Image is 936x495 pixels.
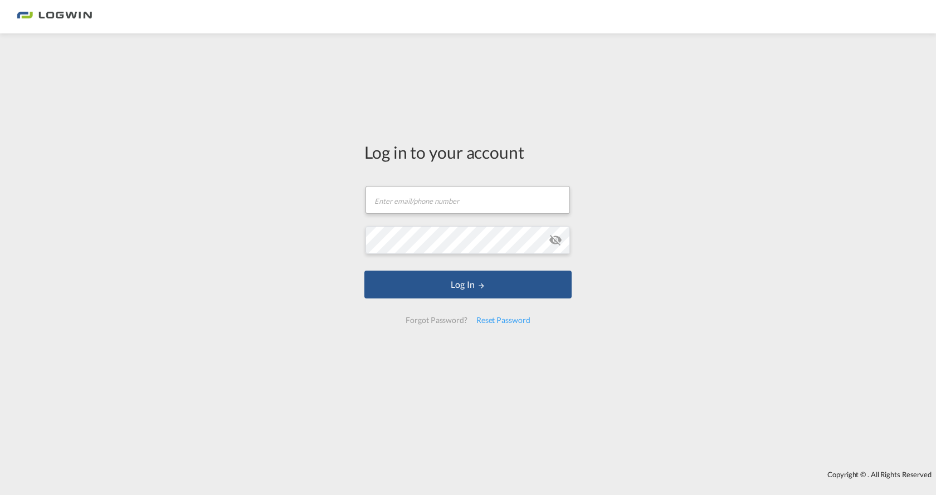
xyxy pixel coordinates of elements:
[364,140,572,164] div: Log in to your account
[17,4,92,30] img: 2761ae10d95411efa20a1f5e0282d2d7.png
[401,310,471,330] div: Forgot Password?
[472,310,535,330] div: Reset Password
[365,186,570,214] input: Enter email/phone number
[364,271,572,298] button: LOGIN
[549,233,562,247] md-icon: icon-eye-off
